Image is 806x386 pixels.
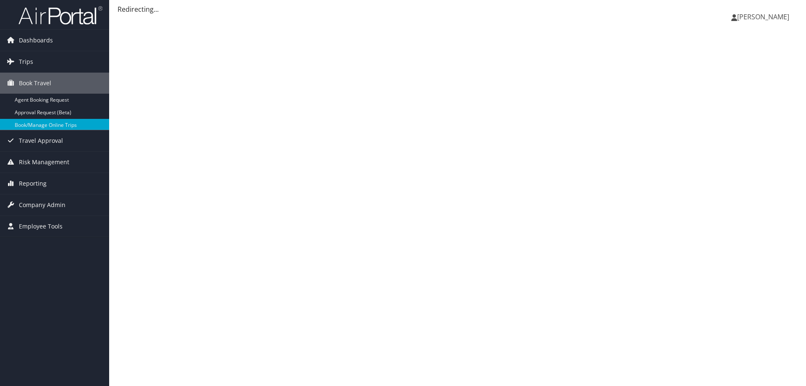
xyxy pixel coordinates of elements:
[19,152,69,173] span: Risk Management
[737,12,789,21] span: [PERSON_NAME]
[19,173,47,194] span: Reporting
[19,130,63,151] span: Travel Approval
[118,4,798,14] div: Redirecting...
[18,5,102,25] img: airportal-logo.png
[731,4,798,29] a: [PERSON_NAME]
[19,30,53,51] span: Dashboards
[19,194,65,215] span: Company Admin
[19,51,33,72] span: Trips
[19,73,51,94] span: Book Travel
[19,216,63,237] span: Employee Tools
